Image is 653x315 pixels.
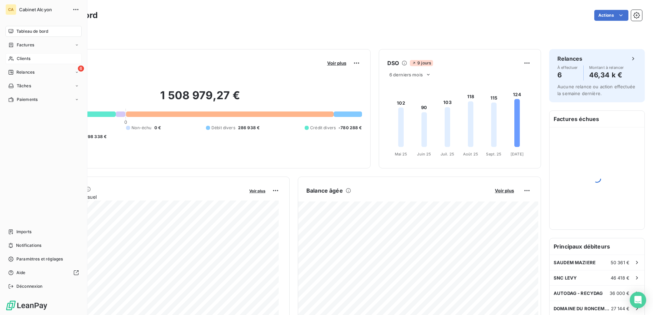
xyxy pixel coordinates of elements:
[327,60,346,66] span: Voir plus
[16,28,48,34] span: Tableau de bord
[16,256,63,262] span: Paramètres et réglages
[557,55,582,63] h6: Relances
[611,306,629,311] span: 27 144 €
[495,188,514,193] span: Voir plus
[338,125,362,131] span: -780 288 €
[325,60,348,66] button: Voir plus
[5,267,82,278] a: Aide
[550,111,644,127] h6: Factures échues
[306,186,343,195] h6: Balance âgée
[247,187,267,194] button: Voir plus
[630,292,646,308] div: Open Intercom Messenger
[557,84,635,96] span: Aucune relance ou action effectuée la semaine dernière.
[17,42,34,48] span: Factures
[554,306,611,311] span: DOMAINE DU RONCEMAY
[238,125,260,131] span: 286 938 €
[417,152,431,156] tspan: Juin 25
[611,275,629,281] span: 46 418 €
[554,290,603,296] span: AUTODAG - RECYDAG
[554,275,577,281] span: SNC LEVY
[5,300,48,311] img: Logo LeanPay
[511,152,524,156] tspan: [DATE]
[249,189,265,193] span: Voir plus
[124,119,127,125] span: 0
[389,72,423,77] span: 6 derniers mois
[86,134,107,140] span: -98 338 €
[310,125,336,131] span: Crédit divers
[463,152,478,156] tspan: Août 25
[17,96,38,103] span: Paiements
[17,83,31,89] span: Tâches
[486,152,501,156] tspan: Sept. 25
[410,60,433,66] span: 9 jours
[5,4,16,15] div: CA
[594,10,628,21] button: Actions
[493,187,516,194] button: Voir plus
[39,89,362,109] h2: 1 508 979,27 €
[550,238,644,255] h6: Principaux débiteurs
[154,125,161,131] span: 0 €
[589,65,624,70] span: Montant à relancer
[589,70,624,80] h4: 46,34 k €
[16,229,31,235] span: Imports
[17,56,30,62] span: Clients
[16,69,34,75] span: Relances
[394,152,407,156] tspan: Mai 25
[78,65,84,72] span: 6
[611,260,629,265] span: 50 361 €
[19,7,68,12] span: Cabinet Alcyon
[39,193,245,200] span: Chiffre d'affaires mensuel
[610,290,629,296] span: 36 000 €
[554,260,596,265] span: SAUDEM MAZIERE
[441,152,454,156] tspan: Juil. 25
[557,70,578,80] h4: 6
[557,65,578,70] span: À effectuer
[16,270,26,276] span: Aide
[387,59,399,67] h6: DSO
[16,283,43,289] span: Déconnexion
[211,125,235,131] span: Débit divers
[16,242,41,249] span: Notifications
[131,125,151,131] span: Non-échu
